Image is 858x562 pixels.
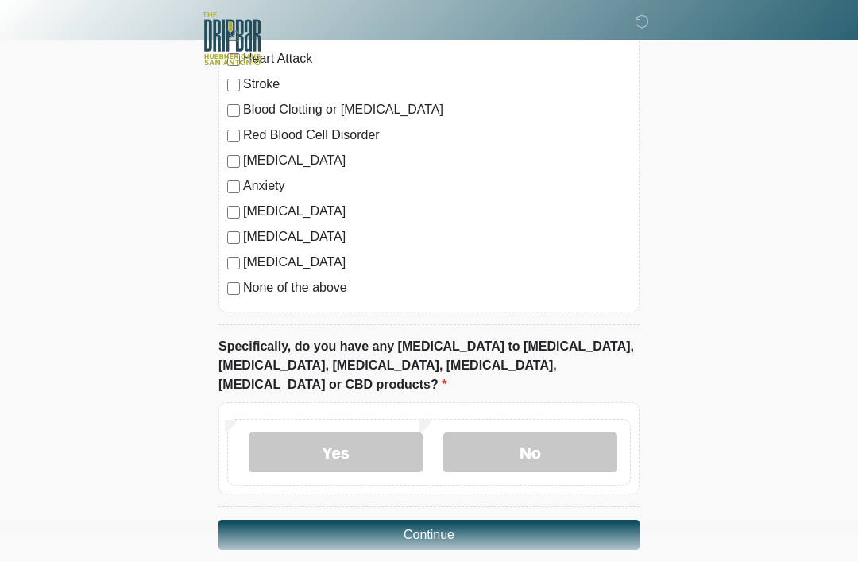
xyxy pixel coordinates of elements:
label: [MEDICAL_DATA] [243,253,631,272]
label: [MEDICAL_DATA] [243,151,631,170]
input: None of the above [227,282,240,295]
label: None of the above [243,278,631,297]
label: Blood Clotting or [MEDICAL_DATA] [243,100,631,119]
button: Continue [218,520,640,550]
label: Red Blood Cell Disorder [243,126,631,145]
input: [MEDICAL_DATA] [227,206,240,219]
input: [MEDICAL_DATA] [227,231,240,244]
label: Anxiety [243,176,631,196]
label: No [443,432,617,472]
label: Stroke [243,75,631,94]
label: Yes [249,432,423,472]
input: Stroke [227,79,240,91]
input: Blood Clotting or [MEDICAL_DATA] [227,104,240,117]
input: [MEDICAL_DATA] [227,257,240,269]
input: Red Blood Cell Disorder [227,130,240,142]
img: The DRIPBaR - The Strand at Huebner Oaks Logo [203,12,261,65]
label: [MEDICAL_DATA] [243,202,631,221]
label: Specifically, do you have any [MEDICAL_DATA] to [MEDICAL_DATA], [MEDICAL_DATA], [MEDICAL_DATA], [... [218,337,640,394]
label: [MEDICAL_DATA] [243,227,631,246]
input: [MEDICAL_DATA] [227,155,240,168]
input: Anxiety [227,180,240,193]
